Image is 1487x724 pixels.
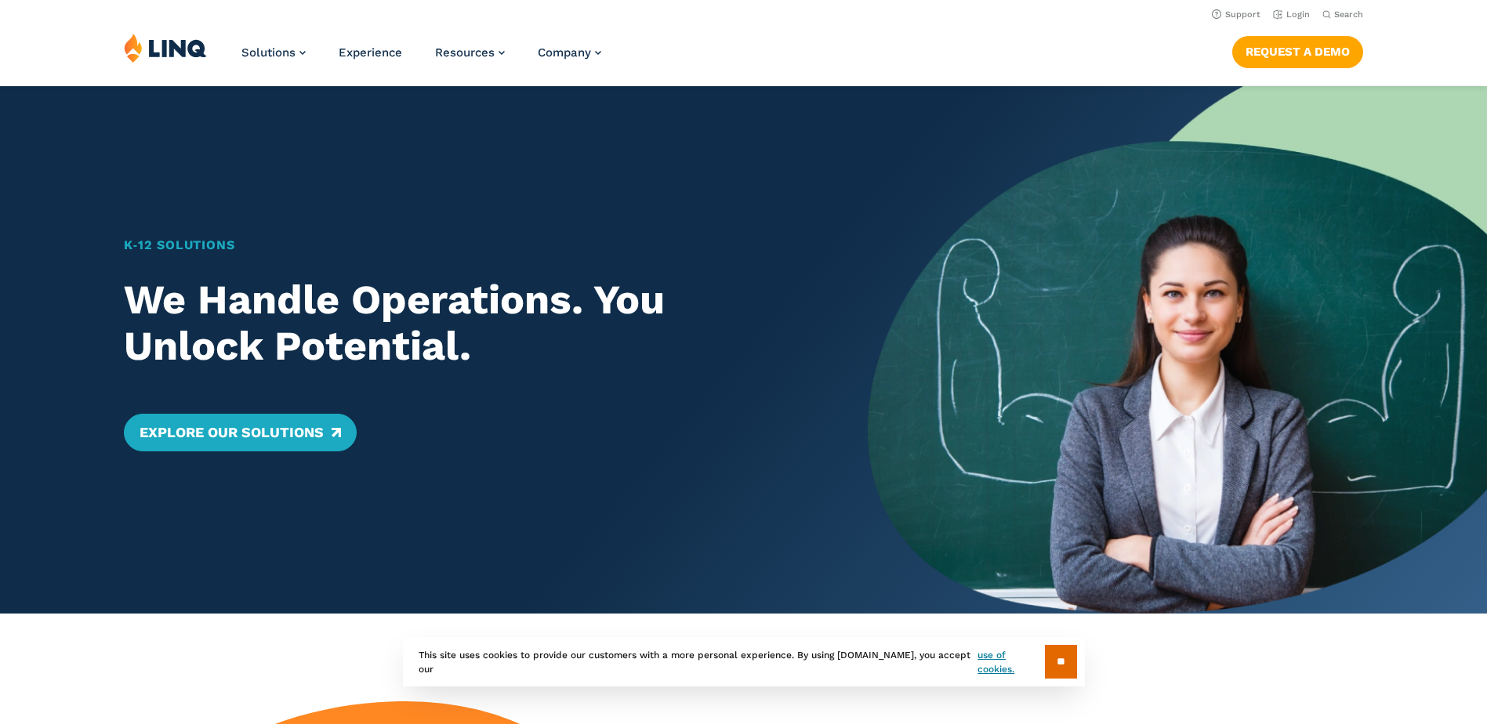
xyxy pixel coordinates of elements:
[1273,9,1310,20] a: Login
[241,45,306,60] a: Solutions
[977,648,1044,676] a: use of cookies.
[1322,9,1363,20] button: Open Search Bar
[868,86,1487,614] img: Home Banner
[1212,9,1260,20] a: Support
[435,45,505,60] a: Resources
[241,45,296,60] span: Solutions
[339,45,402,60] a: Experience
[124,33,207,63] img: LINQ | K‑12 Software
[241,33,601,85] nav: Primary Navigation
[403,637,1085,686] div: This site uses cookies to provide our customers with a more personal experience. By using [DOMAIN...
[538,45,601,60] a: Company
[1334,9,1363,20] span: Search
[435,45,495,60] span: Resources
[1232,33,1363,67] nav: Button Navigation
[1232,36,1363,67] a: Request a Demo
[124,277,807,371] h2: We Handle Operations. You Unlock Potential.
[538,45,591,60] span: Company
[124,414,357,451] a: Explore Our Solutions
[124,236,807,255] h1: K‑12 Solutions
